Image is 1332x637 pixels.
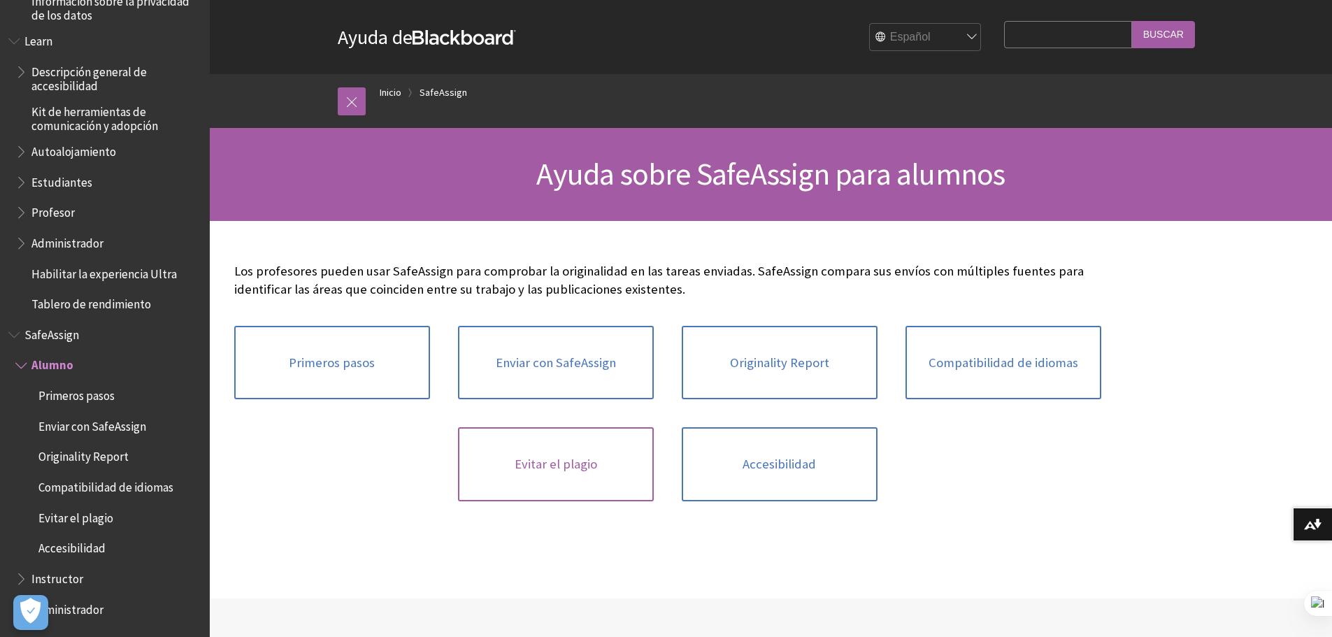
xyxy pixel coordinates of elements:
[420,84,467,101] a: SafeAssign
[31,262,177,281] span: Habilitar la experiencia Ultra
[38,445,129,464] span: Originality Report
[38,475,173,494] span: Compatibilidad de idiomas
[31,292,151,311] span: Tablero de rendimiento
[38,506,113,525] span: Evitar el plagio
[24,29,52,48] span: Learn
[13,595,48,630] button: Abrir preferencias
[38,415,146,434] span: Enviar con SafeAssign
[38,384,115,403] span: Primeros pasos
[413,30,516,45] strong: Blackboard
[234,326,430,400] a: Primeros pasos
[536,155,1005,193] span: Ayuda sobre SafeAssign para alumnos
[1132,21,1195,48] input: Buscar
[682,326,878,400] a: Originality Report
[870,24,982,52] select: Site Language Selector
[31,598,103,617] span: Administrador
[31,140,116,159] span: Autoalojamiento
[458,427,654,501] a: Evitar el plagio
[31,60,200,93] span: Descripción general de accesibilidad
[380,84,401,101] a: Inicio
[24,323,79,342] span: SafeAssign
[682,427,878,501] a: Accesibilidad
[905,326,1101,400] a: Compatibilidad de idiomas
[338,24,516,50] a: Ayuda deBlackboard
[31,201,75,220] span: Profesor
[8,323,201,622] nav: Book outline for Blackboard SafeAssign
[31,231,103,250] span: Administrador
[31,567,83,586] span: Instructor
[38,537,106,556] span: Accesibilidad
[458,326,654,400] a: Enviar con SafeAssign
[234,262,1101,299] p: Los profesores pueden usar SafeAssign para comprobar la originalidad en las tareas enviadas. Safe...
[8,29,201,316] nav: Book outline for Blackboard Learn Help
[31,354,73,373] span: Alumno
[31,100,200,133] span: Kit de herramientas de comunicación y adopción
[31,171,92,189] span: Estudiantes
